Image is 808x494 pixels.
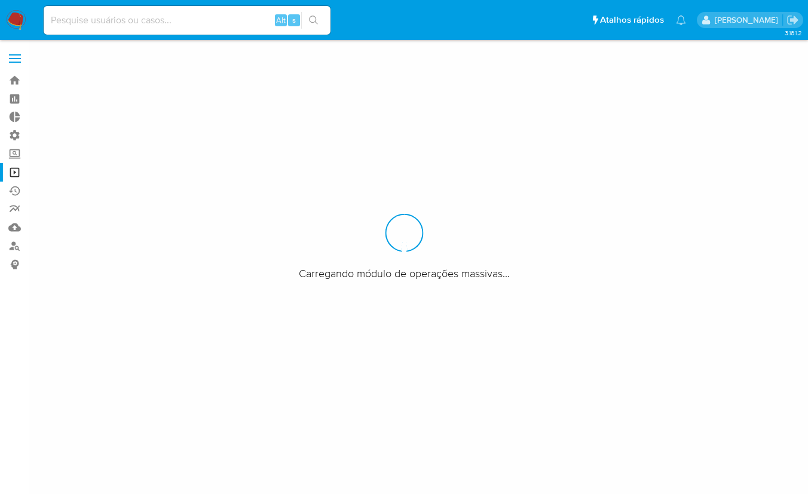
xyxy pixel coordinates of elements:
input: Pesquise usuários ou casos... [44,13,330,28]
p: adriano.brito@mercadolivre.com [715,14,782,26]
a: Notificações [676,15,686,25]
span: Atalhos rápidos [600,14,664,26]
button: search-icon [301,12,326,29]
span: Alt [276,14,286,26]
span: Carregando módulo de operações massivas... [299,266,510,280]
a: Sair [786,14,799,26]
span: s [292,14,296,26]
